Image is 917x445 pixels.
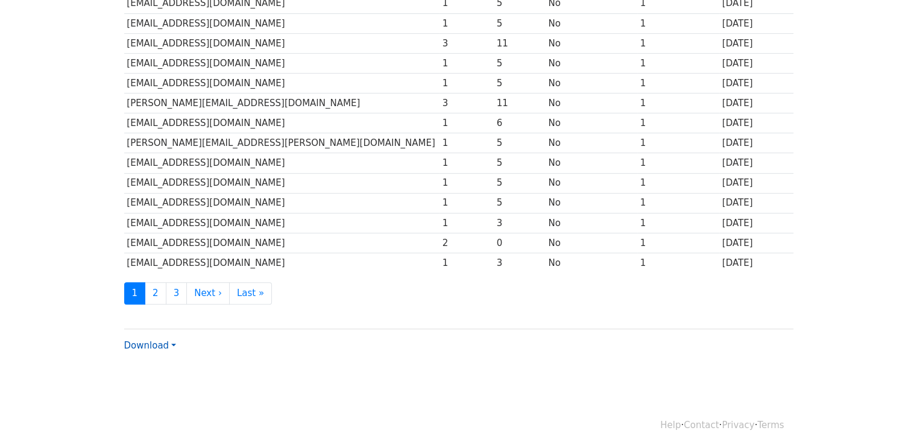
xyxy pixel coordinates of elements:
[229,282,272,305] a: Last »
[637,133,719,153] td: 1
[637,153,719,173] td: 1
[660,420,681,431] a: Help
[440,53,494,73] td: 1
[124,133,440,153] td: [PERSON_NAME][EMAIL_ADDRESS][PERSON_NAME][DOMAIN_NAME]
[546,173,637,193] td: No
[722,420,754,431] a: Privacy
[124,253,440,273] td: [EMAIL_ADDRESS][DOMAIN_NAME]
[637,93,719,113] td: 1
[124,74,440,93] td: [EMAIL_ADDRESS][DOMAIN_NAME]
[546,13,637,33] td: No
[637,253,719,273] td: 1
[546,253,637,273] td: No
[440,74,494,93] td: 1
[719,153,793,173] td: [DATE]
[637,113,719,133] td: 1
[440,133,494,153] td: 1
[440,113,494,133] td: 1
[719,13,793,33] td: [DATE]
[719,253,793,273] td: [DATE]
[440,13,494,33] td: 1
[684,420,719,431] a: Contact
[637,33,719,53] td: 1
[719,193,793,213] td: [DATE]
[857,387,917,445] iframe: Chat Widget
[124,233,440,253] td: [EMAIL_ADDRESS][DOMAIN_NAME]
[440,173,494,193] td: 1
[719,74,793,93] td: [DATE]
[637,13,719,33] td: 1
[637,53,719,73] td: 1
[719,93,793,113] td: [DATE]
[166,282,187,305] a: 3
[719,33,793,53] td: [DATE]
[124,340,176,351] a: Download
[124,113,440,133] td: [EMAIL_ADDRESS][DOMAIN_NAME]
[440,193,494,213] td: 1
[440,213,494,233] td: 1
[145,282,166,305] a: 2
[440,233,494,253] td: 2
[494,233,546,253] td: 0
[719,233,793,253] td: [DATE]
[719,173,793,193] td: [DATE]
[494,74,546,93] td: 5
[494,53,546,73] td: 5
[546,193,637,213] td: No
[124,213,440,233] td: [EMAIL_ADDRESS][DOMAIN_NAME]
[124,193,440,213] td: [EMAIL_ADDRESS][DOMAIN_NAME]
[440,253,494,273] td: 1
[546,133,637,153] td: No
[124,282,146,305] a: 1
[124,153,440,173] td: [EMAIL_ADDRESS][DOMAIN_NAME]
[124,13,440,33] td: [EMAIL_ADDRESS][DOMAIN_NAME]
[719,133,793,153] td: [DATE]
[546,93,637,113] td: No
[719,53,793,73] td: [DATE]
[494,153,546,173] td: 5
[546,213,637,233] td: No
[719,213,793,233] td: [DATE]
[546,113,637,133] td: No
[494,133,546,153] td: 5
[494,113,546,133] td: 6
[546,74,637,93] td: No
[494,213,546,233] td: 3
[546,233,637,253] td: No
[124,93,440,113] td: [PERSON_NAME][EMAIL_ADDRESS][DOMAIN_NAME]
[186,282,230,305] a: Next ›
[719,113,793,133] td: [DATE]
[494,193,546,213] td: 5
[440,153,494,173] td: 1
[494,93,546,113] td: 11
[440,33,494,53] td: 3
[757,420,784,431] a: Terms
[124,173,440,193] td: [EMAIL_ADDRESS][DOMAIN_NAME]
[494,33,546,53] td: 11
[637,193,719,213] td: 1
[637,233,719,253] td: 1
[546,33,637,53] td: No
[440,93,494,113] td: 3
[124,33,440,53] td: [EMAIL_ADDRESS][DOMAIN_NAME]
[637,213,719,233] td: 1
[637,74,719,93] td: 1
[637,173,719,193] td: 1
[546,53,637,73] td: No
[494,13,546,33] td: 5
[494,253,546,273] td: 3
[124,53,440,73] td: [EMAIL_ADDRESS][DOMAIN_NAME]
[494,173,546,193] td: 5
[546,153,637,173] td: No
